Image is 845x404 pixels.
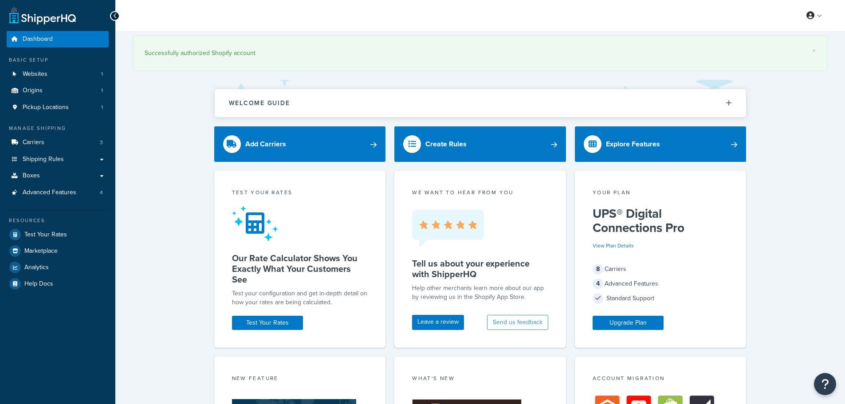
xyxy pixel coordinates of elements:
a: Advanced Features4 [7,184,109,201]
h5: UPS® Digital Connections Pro [593,207,729,235]
div: New Feature [232,374,368,384]
div: Test your configuration and get in-depth detail on how your rates are being calculated. [232,289,368,307]
span: Shipping Rules [23,156,64,163]
div: What's New [412,374,548,384]
li: Advanced Features [7,184,109,201]
span: Analytics [24,264,49,271]
div: Explore Features [606,138,660,150]
span: 8 [593,264,603,275]
div: Standard Support [593,292,729,305]
div: Successfully authorized Shopify account [145,47,816,59]
a: Explore Features [575,126,747,162]
span: 3 [100,139,103,146]
div: Add Carriers [245,138,286,150]
span: Boxes [23,172,40,180]
a: Test Your Rates [232,316,303,330]
h2: Welcome Guide [229,100,290,106]
div: Test your rates [232,188,368,199]
a: Create Rules [394,126,566,162]
a: Origins1 [7,82,109,99]
button: Send us feedback [487,315,548,330]
div: Your Plan [593,188,729,199]
a: Analytics [7,259,109,275]
a: Add Carriers [214,126,386,162]
a: × [812,47,816,54]
a: Websites1 [7,66,109,82]
li: Websites [7,66,109,82]
a: Upgrade Plan [593,316,664,330]
span: Origins [23,87,43,94]
div: Basic Setup [7,56,109,64]
span: Marketplace [24,247,58,255]
a: Leave a review [412,315,464,330]
span: Websites [23,71,47,78]
span: 1 [101,71,103,78]
li: Origins [7,82,109,99]
li: Carriers [7,134,109,151]
a: Carriers3 [7,134,109,151]
p: we want to hear from you [412,188,548,196]
a: Marketplace [7,243,109,259]
p: Help other merchants learn more about our app by reviewing us in the Shopify App Store. [412,284,548,302]
button: Open Resource Center [814,373,836,395]
a: Dashboard [7,31,109,47]
span: 4 [100,189,103,196]
div: Resources [7,217,109,224]
div: Carriers [593,263,729,275]
div: Create Rules [425,138,467,150]
li: Pickup Locations [7,99,109,116]
span: Dashboard [23,35,53,43]
div: Account Migration [593,374,729,384]
div: Manage Shipping [7,125,109,132]
span: 1 [101,87,103,94]
div: Advanced Features [593,278,729,290]
h5: Tell us about your experience with ShipperHQ [412,258,548,279]
button: Welcome Guide [215,89,746,117]
a: Help Docs [7,276,109,292]
a: Test Your Rates [7,227,109,243]
a: Boxes [7,168,109,184]
span: Test Your Rates [24,231,67,239]
span: 1 [101,104,103,111]
span: Carriers [23,139,44,146]
a: Shipping Rules [7,151,109,168]
a: Pickup Locations1 [7,99,109,116]
span: Pickup Locations [23,104,69,111]
span: Help Docs [24,280,53,288]
h5: Our Rate Calculator Shows You Exactly What Your Customers See [232,253,368,285]
span: Advanced Features [23,189,76,196]
a: View Plan Details [593,242,634,250]
span: 4 [593,278,603,289]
